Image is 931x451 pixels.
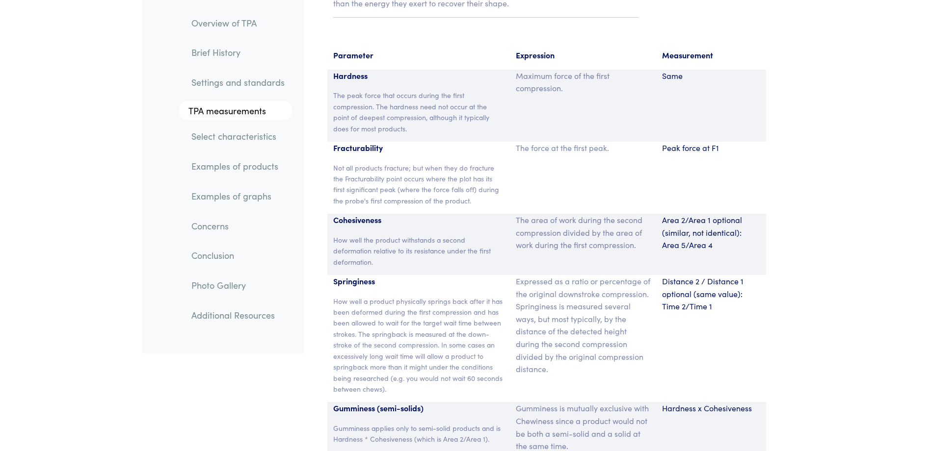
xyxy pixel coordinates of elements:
[333,49,505,62] p: Parameter
[184,274,293,297] a: Photo Gallery
[184,12,293,34] a: Overview of TPA
[662,142,760,154] p: Peak force at F1
[184,155,293,178] a: Examples of products
[516,275,650,376] p: Expressed as a ratio or percentage of the original downstroke compression. Springiness is measure...
[333,275,505,288] p: Springiness
[333,142,505,154] p: Fracturability
[184,71,293,94] a: Settings and standards
[179,101,293,121] a: TPA measurements
[184,125,293,148] a: Select characteristics
[516,70,650,95] p: Maximum force of the first compression.
[662,402,760,415] p: Hardness x Cohesiveness
[333,162,505,206] p: Not all products fracture; but when they do fracture the Fracturability point occurs where the pl...
[333,90,505,134] p: The peak force that occurs during the first compression. The hardness need not occur at the point...
[662,214,760,251] p: Area 2/Area 1 optional (similar, not identical): Area 5/Area 4
[662,275,760,313] p: Distance 2 / Distance 1 optional (same value): Time 2/Time 1
[516,214,650,251] p: The area of work during the second compression divided by the area of work during the first compr...
[184,185,293,207] a: Examples of graphs
[333,70,505,82] p: Hardness
[184,304,293,326] a: Additional Resources
[516,49,650,62] p: Expression
[333,296,505,395] p: How well a product physically springs back after it has been deformed during the first compressio...
[333,402,505,415] p: Gumminess (semi-solids)
[184,42,293,64] a: Brief History
[184,245,293,267] a: Conclusion
[662,49,760,62] p: Measurement
[662,70,760,82] p: Same
[333,234,505,267] p: How well the product withstands a second deformation relative to its resistance under the first d...
[333,423,505,445] p: Gumminess applies only to semi-solid products and is Hardness * Cohesiveness (which is Area 2/Are...
[333,214,505,226] p: Cohesiveness
[184,215,293,237] a: Concerns
[516,142,650,154] p: The force at the first peak.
